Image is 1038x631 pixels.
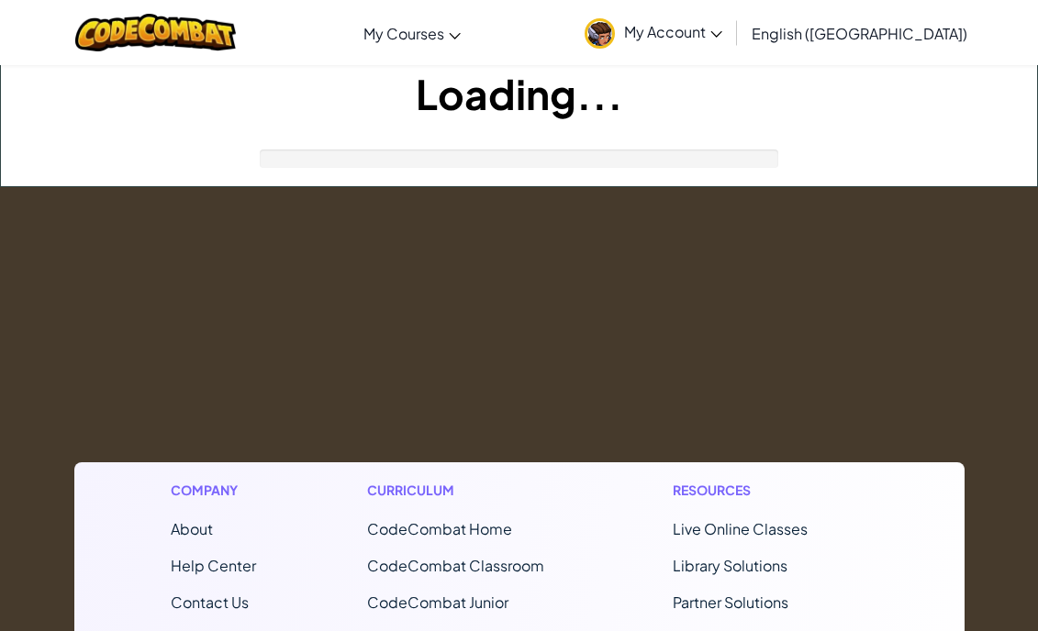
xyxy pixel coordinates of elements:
[171,481,256,500] h1: Company
[1,65,1037,122] h1: Loading...
[673,556,787,575] a: Library Solutions
[75,14,236,51] img: CodeCombat logo
[624,22,722,41] span: My Account
[673,592,788,612] a: Partner Solutions
[367,556,544,575] a: CodeCombat Classroom
[171,519,213,538] a: About
[367,519,512,538] span: CodeCombat Home
[575,4,731,61] a: My Account
[363,24,444,43] span: My Courses
[367,481,563,500] h1: Curriculum
[171,556,256,575] a: Help Center
[673,519,808,538] a: Live Online Classes
[673,481,868,500] h1: Resources
[171,592,249,612] span: Contact Us
[585,18,615,49] img: avatar
[742,8,977,58] a: English ([GEOGRAPHIC_DATA])
[367,592,508,612] a: CodeCombat Junior
[752,24,967,43] span: English ([GEOGRAPHIC_DATA])
[354,8,470,58] a: My Courses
